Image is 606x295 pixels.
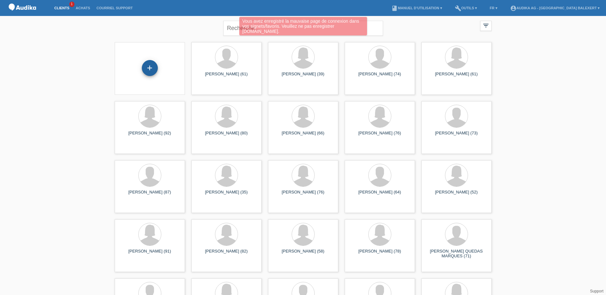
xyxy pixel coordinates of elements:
[507,6,603,10] a: account_circleAudika AG - [GEOGRAPHIC_DATA] Balexert ▾
[350,72,410,82] div: [PERSON_NAME] (74)
[120,190,180,200] div: [PERSON_NAME] (87)
[196,72,257,82] div: [PERSON_NAME] (61)
[426,131,487,141] div: [PERSON_NAME] (73)
[196,131,257,141] div: [PERSON_NAME] (80)
[51,6,73,10] a: Clients
[239,17,367,35] div: Vous avez enregistré la mauvaise page de connexion dans vos signets/favoris. Veuillez ne pas enre...
[590,289,603,293] a: Support
[273,72,333,82] div: [PERSON_NAME] (39)
[196,249,257,259] div: [PERSON_NAME] (82)
[142,63,157,73] div: Enregistrer le client
[196,190,257,200] div: [PERSON_NAME] (35)
[487,6,501,10] a: FR ▾
[350,249,410,259] div: [PERSON_NAME] (78)
[510,5,517,11] i: account_circle
[388,6,445,10] a: bookManuel d’utilisation ▾
[6,12,38,17] a: POS — MF Group
[120,131,180,141] div: [PERSON_NAME] (92)
[273,131,333,141] div: [PERSON_NAME] (66)
[120,249,180,259] div: [PERSON_NAME] (91)
[350,131,410,141] div: [PERSON_NAME] (76)
[452,6,480,10] a: buildOutils ▾
[426,72,487,82] div: [PERSON_NAME] (61)
[273,190,333,200] div: [PERSON_NAME] (76)
[93,6,136,10] a: Courriel Support
[350,190,410,200] div: [PERSON_NAME] (64)
[391,5,398,11] i: book
[426,249,487,259] div: [PERSON_NAME] QUEDAS MARQUES (71)
[482,22,489,29] i: filter_list
[69,2,74,7] span: 1
[73,6,93,10] a: Achats
[426,190,487,200] div: [PERSON_NAME] (52)
[273,249,333,259] div: [PERSON_NAME] (58)
[455,5,461,11] i: build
